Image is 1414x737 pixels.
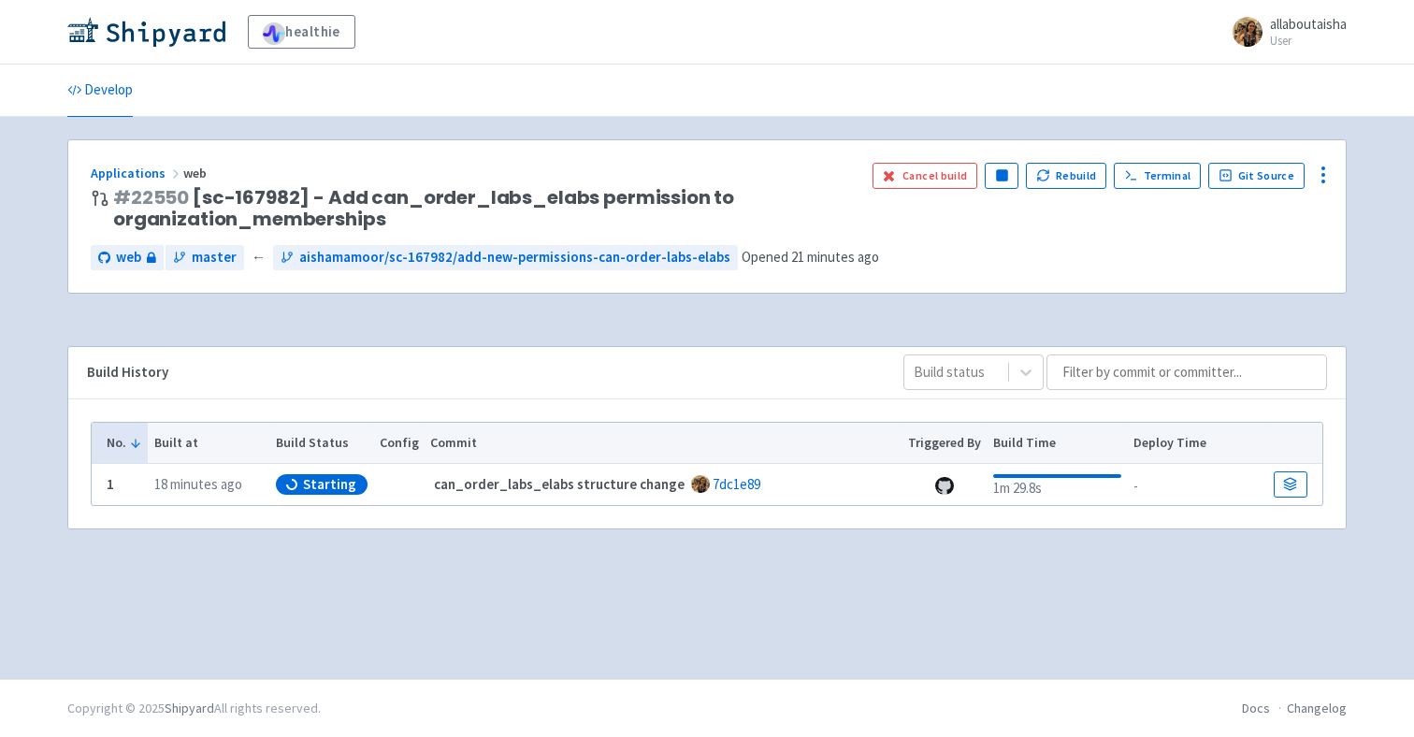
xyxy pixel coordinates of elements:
a: Applications [91,165,183,181]
th: Build Time [987,423,1127,464]
span: [sc-167982] - Add can_order_labs_elabs permission to organization_memberships [113,187,858,230]
th: Triggered By [902,423,988,464]
span: web [116,247,141,268]
strong: can_order_labs_elabs structure change [434,475,685,493]
div: 1m 29.8s [993,470,1121,499]
div: - [1133,472,1262,498]
a: allaboutaisha User [1221,17,1347,47]
span: Starting [303,475,356,494]
span: ← [252,247,266,268]
input: Filter by commit or committer... [1046,354,1327,390]
div: Build History [87,362,873,383]
b: 1 [107,475,114,493]
th: Built at [148,423,269,464]
th: Commit [425,423,902,464]
span: aishamamoor/sc-167982/add-new-permissions-can-order-labs-elabs [299,247,730,268]
a: 7dc1e89 [713,475,760,493]
th: Deploy Time [1127,423,1267,464]
time: 21 minutes ago [791,248,879,266]
a: Changelog [1287,700,1347,716]
a: Shipyard [165,700,214,716]
a: aishamamoor/sc-167982/add-new-permissions-can-order-labs-elabs [273,245,738,270]
a: Git Source [1208,163,1305,189]
time: 18 minutes ago [154,475,242,493]
div: Copyright © 2025 All rights reserved. [67,699,321,718]
a: #22550 [113,184,189,210]
button: No. [107,433,142,453]
a: Docs [1242,700,1270,716]
span: Opened [742,248,879,266]
a: Develop [67,65,133,117]
a: Terminal [1114,163,1201,189]
button: Pause [985,163,1018,189]
th: Config [373,423,425,464]
a: healthie [248,15,355,49]
span: web [183,165,209,181]
button: Cancel build [873,163,978,189]
th: Build Status [269,423,373,464]
small: User [1270,35,1347,47]
a: Build Details [1274,471,1307,498]
img: Shipyard logo [67,17,225,47]
a: master [166,245,244,270]
span: master [192,247,237,268]
button: Rebuild [1026,163,1106,189]
span: allaboutaisha [1270,15,1347,33]
a: web [91,245,164,270]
